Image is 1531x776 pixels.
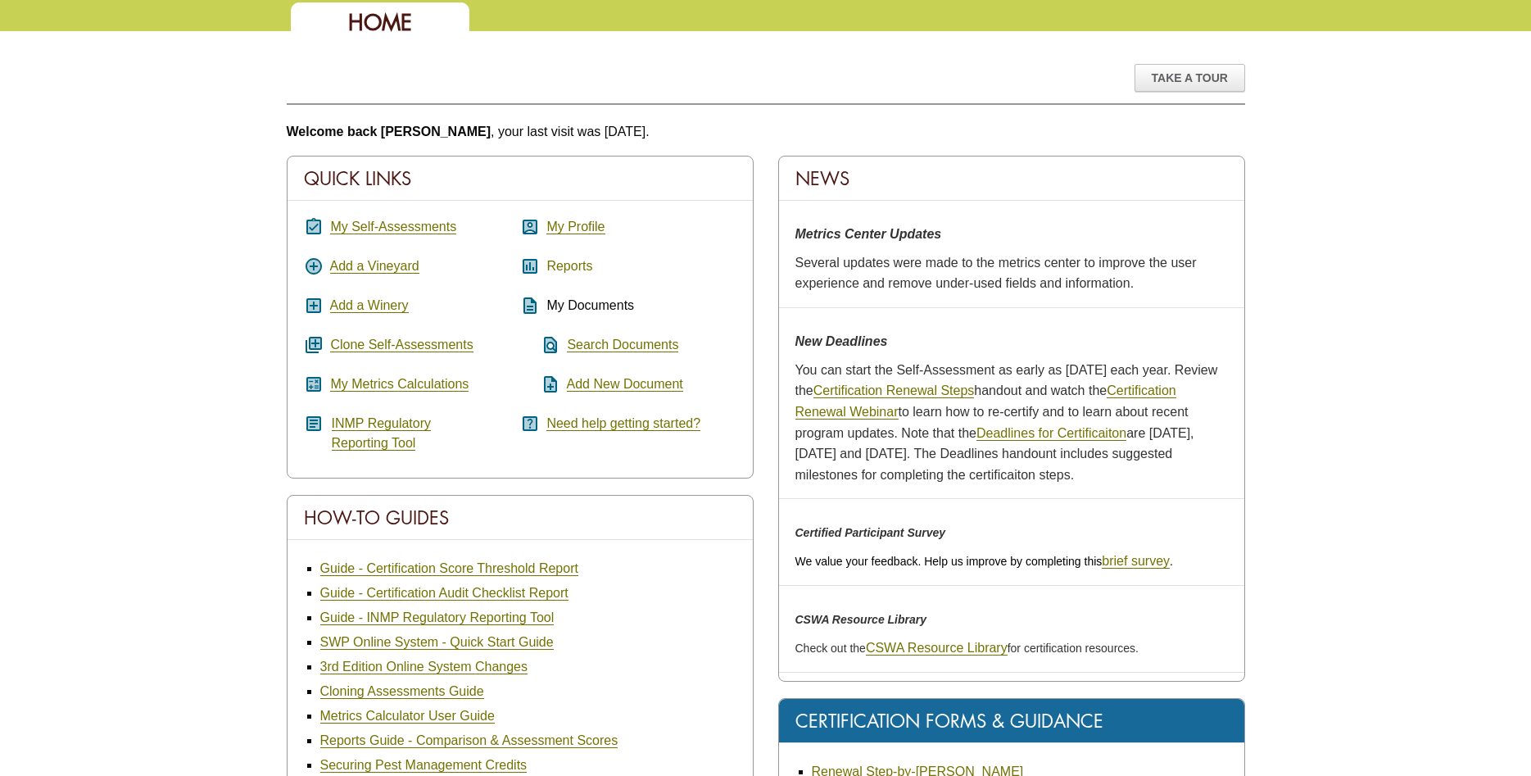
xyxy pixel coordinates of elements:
a: Clone Self-Assessments [330,338,473,352]
i: calculate [304,374,324,394]
div: Certification Forms & Guidance [779,699,1244,743]
a: Guide - Certification Audit Checklist Report [320,586,568,601]
a: Certification Renewal Webinar [795,383,1176,420]
p: You can start the Self-Assessment as early as [DATE] each year. Review the handout and watch the ... [795,360,1228,486]
a: Cloning Assessments Guide [320,684,484,699]
i: assignment_turned_in [304,217,324,237]
a: SWP Online System - Quick Start Guide [320,635,554,650]
p: , your last visit was [DATE]. [287,121,1245,143]
a: Deadlines for Certificaiton [976,426,1126,441]
a: Certification Renewal Steps [813,383,975,398]
i: description [520,296,540,315]
a: Reports Guide - Comparison & Assessment Scores [320,733,618,748]
b: Welcome back [PERSON_NAME] [287,125,491,138]
a: Need help getting started? [546,416,700,431]
a: Metrics Calculator User Guide [320,709,495,724]
i: add_circle [304,256,324,276]
div: News [779,157,1244,201]
strong: New Deadlines [795,334,888,348]
a: Reports [546,259,592,274]
a: CSWA Resource Library [866,641,1008,656]
a: My Self-Assessments [330,220,456,234]
a: My Metrics Calculations [330,377,469,392]
span: We value your feedback. Help us improve by completing this . [795,555,1173,568]
a: My Profile [546,220,605,234]
a: Guide - Certification Score Threshold Report [320,561,578,576]
a: Add a Winery [330,298,409,313]
i: article [304,414,324,433]
a: brief survey [1102,554,1170,569]
a: Guide - INMP Regulatory Reporting Tool [320,610,555,625]
i: add_box [304,296,324,315]
a: Add a Vineyard [330,259,419,274]
strong: Metrics Center Updates [795,227,942,241]
div: Take A Tour [1135,64,1245,92]
span: Several updates were made to the metrics center to improve the user experience and remove under-u... [795,256,1197,291]
a: 3rd Edition Online System Changes [320,660,528,674]
a: Securing Pest Management Credits [320,758,528,773]
a: Add New Document [567,377,683,392]
i: assessment [520,256,540,276]
i: find_in_page [520,335,560,355]
div: Quick Links [288,157,753,201]
a: Search Documents [567,338,678,352]
span: Check out the for certification resources. [795,642,1139,655]
em: Certified Participant Survey [795,526,946,539]
i: queue [304,335,324,355]
em: CSWA Resource Library [795,613,927,626]
span: My Documents [546,298,634,312]
i: help_center [520,414,540,433]
span: Home [348,8,412,37]
i: note_add [520,374,560,394]
div: How-To Guides [288,496,753,540]
i: account_box [520,217,540,237]
a: INMP RegulatoryReporting Tool [332,416,432,451]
